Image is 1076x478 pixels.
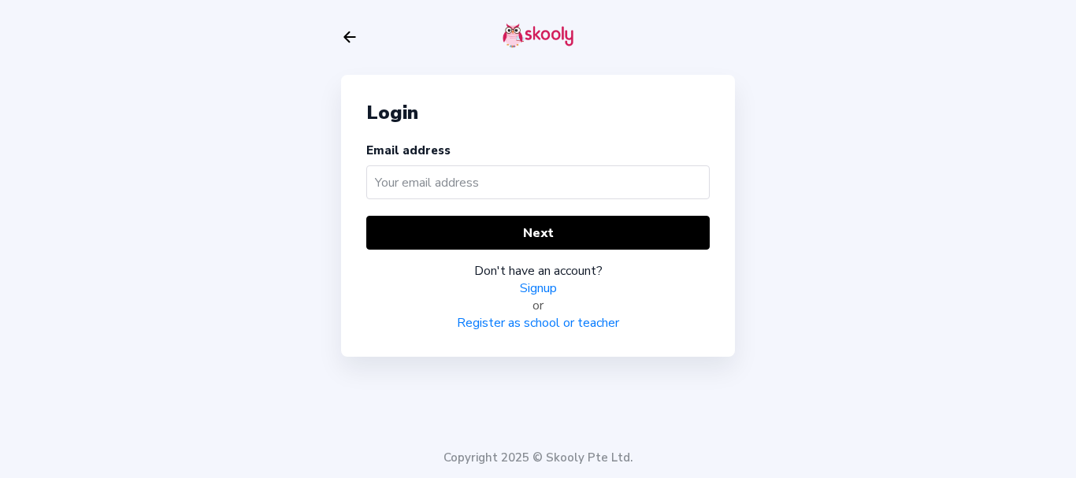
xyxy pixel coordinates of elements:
[366,143,451,158] label: Email address
[366,165,710,199] input: Your email address
[366,262,710,280] div: Don't have an account?
[366,216,710,250] button: Next
[341,28,358,46] button: arrow back outline
[366,297,710,314] div: or
[457,314,619,332] a: Register as school or teacher
[520,280,557,297] a: Signup
[366,100,710,125] div: Login
[503,23,573,48] img: skooly-logo.png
